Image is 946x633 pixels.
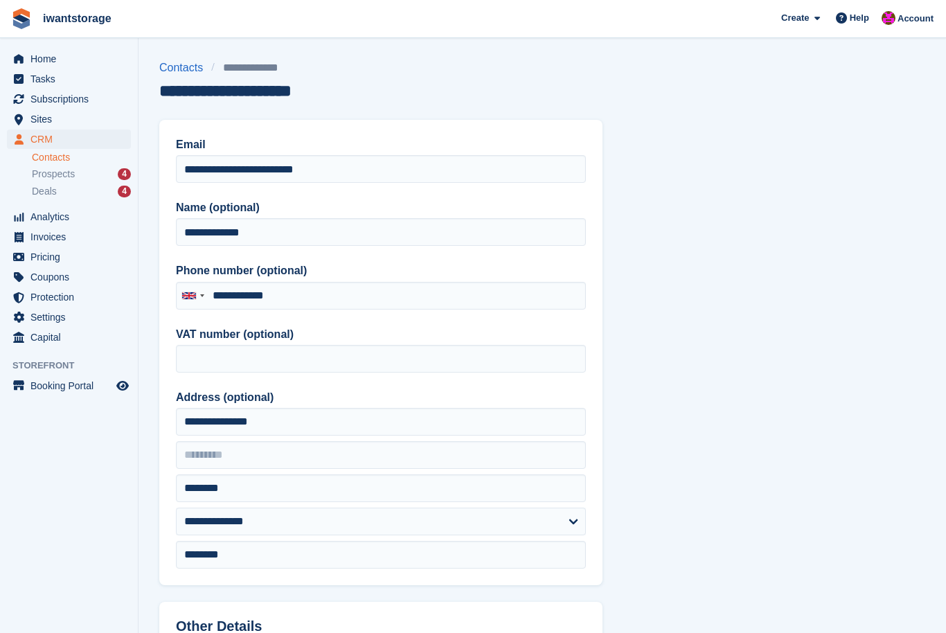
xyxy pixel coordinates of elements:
[32,185,57,198] span: Deals
[850,11,869,25] span: Help
[7,287,131,307] a: menu
[32,168,75,181] span: Prospects
[12,359,138,373] span: Storefront
[7,49,131,69] a: menu
[11,8,32,29] img: stora-icon-8386f47178a22dfd0bd8f6a31ec36ba5ce8667c1dd55bd0f319d3a0aa187defe.svg
[32,167,131,181] a: Prospects 4
[7,328,131,347] a: menu
[30,287,114,307] span: Protection
[30,130,114,149] span: CRM
[30,376,114,395] span: Booking Portal
[37,7,117,30] a: iwantstorage
[7,247,131,267] a: menu
[177,283,208,309] div: United Kingdom: +44
[176,326,586,343] label: VAT number (optional)
[7,69,131,89] a: menu
[176,389,586,406] label: Address (optional)
[32,151,131,164] a: Contacts
[176,199,586,216] label: Name (optional)
[30,247,114,267] span: Pricing
[30,307,114,327] span: Settings
[114,377,131,394] a: Preview store
[30,207,114,226] span: Analytics
[7,109,131,129] a: menu
[7,307,131,327] a: menu
[30,109,114,129] span: Sites
[159,60,211,76] a: Contacts
[30,89,114,109] span: Subscriptions
[898,12,934,26] span: Account
[118,168,131,180] div: 4
[7,227,131,247] a: menu
[32,184,131,199] a: Deals 4
[176,262,586,279] label: Phone number (optional)
[30,227,114,247] span: Invoices
[781,11,809,25] span: Create
[176,136,586,153] label: Email
[30,49,114,69] span: Home
[30,267,114,287] span: Coupons
[7,130,131,149] a: menu
[882,11,895,25] img: Jonathan
[7,267,131,287] a: menu
[7,207,131,226] a: menu
[7,89,131,109] a: menu
[159,60,292,76] nav: breadcrumbs
[118,186,131,197] div: 4
[7,376,131,395] a: menu
[30,69,114,89] span: Tasks
[30,328,114,347] span: Capital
